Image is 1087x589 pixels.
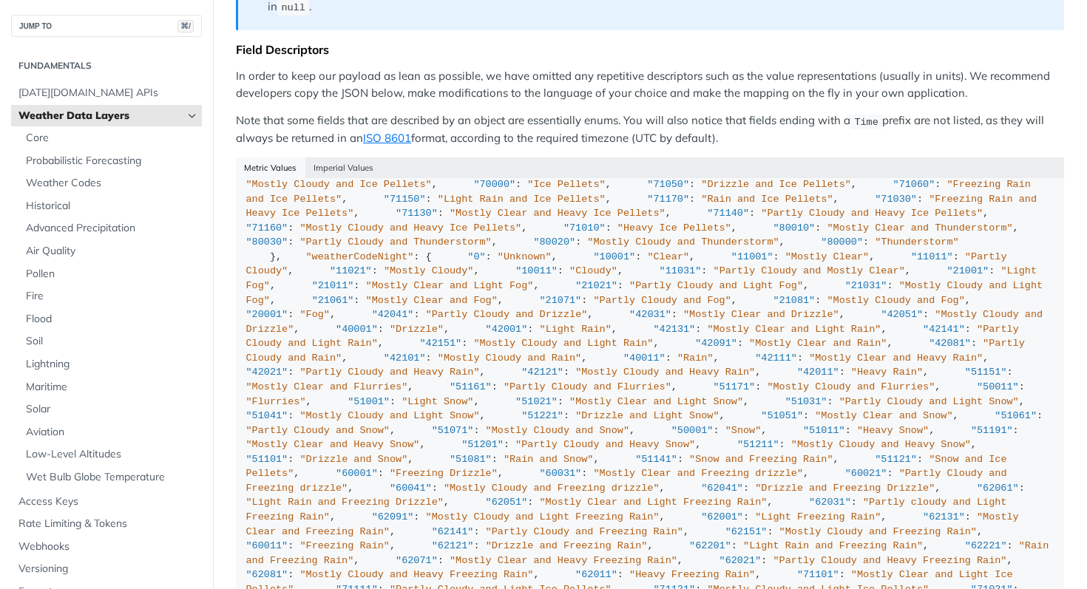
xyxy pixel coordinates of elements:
[444,483,660,494] span: "Mostly Cloudy and Freezing drizzle"
[467,251,485,262] span: "0"
[336,468,378,479] span: "60001"
[575,367,755,378] span: "Mostly Cloudy and Heavy Rain"
[450,454,492,465] span: "51081"
[366,295,498,306] span: "Mostly Clear and Fog"
[486,526,683,537] span: "Partly Cloudy and Freezing Rain"
[785,396,827,407] span: "51031"
[486,540,648,551] span: "Drizzle and Freezing Rain"
[695,338,737,349] span: "42091"
[246,396,306,407] span: "Flurries"
[743,540,923,551] span: "Light Rain and Freezing Rain"
[18,172,202,194] a: Weather Codes
[426,309,588,320] span: "Partly Cloudy and Drizzle"
[26,131,198,146] span: Core
[26,154,198,168] span: Probabilistic Forecasting
[515,265,558,276] span: "10011"
[809,353,983,364] span: "Mostly Clear and Heavy Rain"
[372,309,414,320] span: "42041"
[330,265,372,276] span: "11021"
[246,367,288,378] span: "42021"
[701,483,743,494] span: "62041"
[18,109,183,123] span: Weather Data Layers
[11,59,202,72] h2: Fundamentals
[486,425,629,436] span: "Mostly Cloudy and Snow"
[647,179,689,190] span: "71050"
[827,295,964,306] span: "Mostly Cloudy and Fog"
[18,398,202,421] a: Solar
[372,511,414,522] span: "62091"
[929,338,971,349] span: "42081"
[689,454,833,465] span: "Snow and Freezing Rain"
[725,526,768,537] span: "62151"
[875,236,958,248] span: "Thunderstorm"
[851,367,923,378] span: "Heavy Rain"
[426,511,660,522] span: "Mostly Cloudy and Light Freezing Rain"
[26,334,198,349] span: Soil
[246,236,288,248] span: "80030"
[683,309,839,320] span: "Mostly Clear and Drizzle"
[515,396,558,407] span: "51021"
[593,468,803,479] span: "Mostly Clear and Freezing drizzle"
[18,466,202,488] a: Wet Bulb Globe Temperature
[923,511,965,522] span: "62131"
[881,309,923,320] span: "42051"
[563,222,606,234] span: "71010"
[11,536,202,558] a: Webhooks
[246,410,288,421] span: "51041"
[18,376,202,398] a: Maritime
[845,280,887,291] span: "21031"
[18,539,198,554] span: Webhooks
[26,402,198,417] span: Solar
[390,483,432,494] span: "60041"
[875,194,917,205] span: "71030"
[390,468,498,479] span: "Freezing Drizzle"
[299,454,407,465] span: "Drizzle and Snow"
[785,251,869,262] span: "Mostly Clear"
[815,410,952,421] span: "Mostly Clear and Snow"
[246,222,288,234] span: "71160"
[236,42,1064,57] div: Field Descriptors
[593,251,635,262] span: "10001"
[384,265,474,276] span: "Mostly Cloudy"
[809,497,851,508] span: "62031"
[854,116,878,127] span: Time
[281,2,305,13] span: null
[965,367,1007,378] span: "51151"
[647,251,689,262] span: "Clear"
[396,208,438,219] span: "71130"
[677,353,714,364] span: "Rain"
[821,236,863,248] span: "80000"
[701,179,851,190] span: "Drizzle and Ice Pellets"
[647,194,689,205] span: "71170"
[299,222,521,234] span: "Mostly Cloudy and Heavy Ice Pellets"
[246,540,1055,566] span: "Rain and Freezing Rain"
[384,353,426,364] span: "42101"
[11,491,202,513] a: Access Keys
[486,324,528,335] span: "42001"
[11,105,202,127] a: Weather Data LayersHide subpages for Weather Data Layers
[18,150,202,172] a: Probabilistic Forecasting
[26,244,198,259] span: Air Quality
[18,240,202,262] a: Air Quality
[719,555,762,566] span: "62021"
[593,295,731,306] span: "Partly Cloudy and Fog"
[246,280,1049,306] span: "Mostly Cloudy and Light Fog"
[246,381,408,392] span: "Mostly Clear and Flurries"
[629,280,803,291] span: "Partly Cloudy and Light Fog"
[11,15,202,37] button: JUMP TO⌘/
[18,562,198,576] span: Versioning
[779,526,977,537] span: "Mostly Cloudy and Freezing Rain"
[11,558,202,580] a: Versioning
[26,199,198,214] span: Historical
[246,309,1049,335] span: "Mostly Cloudy and Drizzle"
[26,447,198,462] span: Low-Level Altitudes
[432,540,474,551] span: "62121"
[432,425,474,436] span: "51071"
[977,483,1019,494] span: "62061"
[947,265,989,276] span: "21001"
[575,569,617,580] span: "62011"
[246,540,288,551] span: "60011"
[749,338,887,349] span: "Mostly Clear and Rain"
[521,410,563,421] span: "51221"
[569,265,617,276] span: "Cloudy"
